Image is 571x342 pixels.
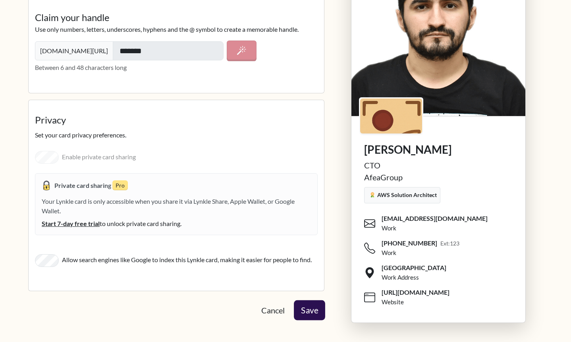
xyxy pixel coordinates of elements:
span: Start 7-day free trial [42,219,100,228]
img: logo [360,99,422,133]
span: [URL][DOMAIN_NAME] [382,288,449,297]
div: CTO [364,159,513,171]
span: [DOMAIN_NAME][URL] [35,41,113,60]
span: [EMAIL_ADDRESS][DOMAIN_NAME]Work [364,211,519,236]
span: AWS Solution Architect [377,192,437,199]
a: Cancel [255,301,291,320]
p: Use only numbers, letters, underscores, hyphens and the @ symbol to create a memorable handle. [35,25,318,34]
p: Set your card privacy preferences. [35,130,318,140]
span: [GEOGRAPHIC_DATA]Work Address [364,261,519,285]
div: Your Lynkle card is only accessible when you share it via Lynkle Share, Apple Wallet, or Google W... [42,197,311,228]
span: [GEOGRAPHIC_DATA] [382,263,446,272]
span: [URL][DOMAIN_NAME]Website [364,285,519,310]
p: Between 6 and 48 characters long [35,63,318,72]
span: [PHONE_NUMBER] [382,239,437,247]
span: [PHONE_NUMBER]Ext:123Work [364,236,519,261]
legend: Claim your handle [35,10,318,25]
span: Private card sharing is enabled [42,181,51,188]
div: Work Address [382,273,419,282]
img: accreditation [368,191,377,200]
small: Ext: 123 [440,240,459,247]
button: Save [294,300,325,320]
strong: Private card sharing [54,182,112,189]
legend: Privacy [35,113,318,130]
div: AfeaGroup [364,171,513,183]
span: to unlock private card sharing. [100,220,181,227]
span: [EMAIL_ADDRESS][DOMAIN_NAME] [382,214,488,223]
div: Website [382,298,404,307]
h1: [PERSON_NAME] [364,143,513,157]
div: Work [382,224,396,233]
small: Pro [112,180,128,190]
img: padlock [42,181,51,190]
label: Allow search engines like Google to index this Lynkle card, making it easier for people to find. [62,255,312,265]
div: Work [382,249,396,258]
